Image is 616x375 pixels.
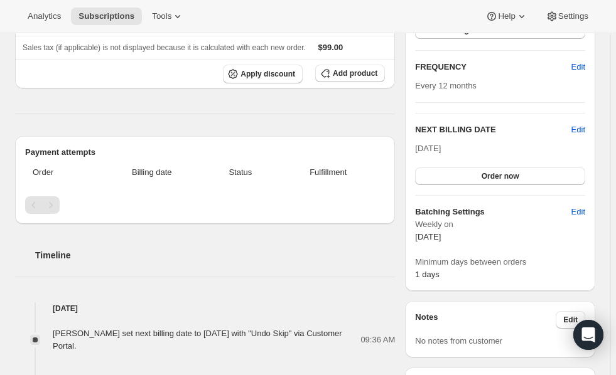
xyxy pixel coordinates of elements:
[53,329,342,351] span: [PERSON_NAME] set next billing date to [DATE] with "Undo Skip" via Customer Portal.
[25,146,385,159] h2: Payment attempts
[571,206,585,218] span: Edit
[563,315,578,325] span: Edit
[318,43,343,52] span: $99.00
[360,334,395,346] span: 09:36 AM
[556,311,585,329] button: Edit
[25,196,385,214] nav: Pagination
[573,320,603,350] div: Open Intercom Messenger
[571,124,585,136] button: Edit
[15,302,395,315] h4: [DATE]
[415,218,585,231] span: Weekly on
[71,8,142,25] button: Subscriptions
[564,202,593,222] button: Edit
[415,206,571,218] h6: Batching Settings
[240,69,295,79] span: Apply discount
[152,11,171,21] span: Tools
[415,124,571,136] h2: NEXT BILLING DATE
[478,8,535,25] button: Help
[23,43,306,52] span: Sales tax (if applicable) is not displayed because it is calculated with each new order.
[415,144,441,153] span: [DATE]
[558,11,588,21] span: Settings
[279,166,377,179] span: Fulfillment
[415,336,502,346] span: No notes from customer
[144,8,192,25] button: Tools
[333,68,377,78] span: Add product
[315,65,385,82] button: Add product
[28,11,61,21] span: Analytics
[223,65,303,83] button: Apply discount
[35,249,395,261] h2: Timeline
[564,57,593,77] button: Edit
[415,311,556,329] h3: Notes
[415,256,585,268] span: Minimum days between orders
[78,11,134,21] span: Subscriptions
[482,171,519,181] span: Order now
[415,81,477,90] span: Every 12 months
[415,232,441,241] span: [DATE]
[571,61,585,73] span: Edit
[102,166,202,179] span: Billing date
[25,159,98,186] th: Order
[20,8,68,25] button: Analytics
[415,167,585,185] button: Order now
[415,270,439,279] span: 1 days
[209,166,271,179] span: Status
[538,8,596,25] button: Settings
[498,11,515,21] span: Help
[415,61,571,73] h2: FREQUENCY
